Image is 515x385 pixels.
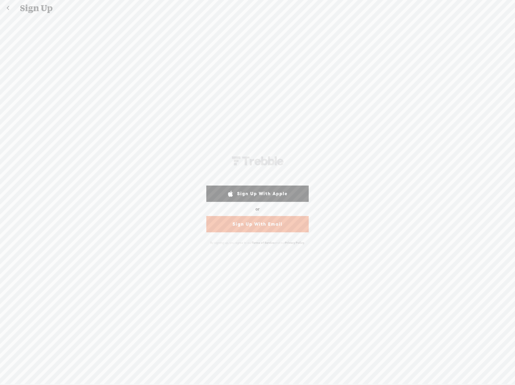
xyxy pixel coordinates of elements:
[16,0,500,16] div: Sign Up
[206,186,309,202] a: Sign Up With Apple
[255,204,260,214] div: or
[285,241,304,244] a: Privacy Policy
[205,238,310,248] div: By signing up, you agree to our and our .
[252,241,274,244] a: Terms of Service
[206,216,309,232] a: Sign Up With Email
